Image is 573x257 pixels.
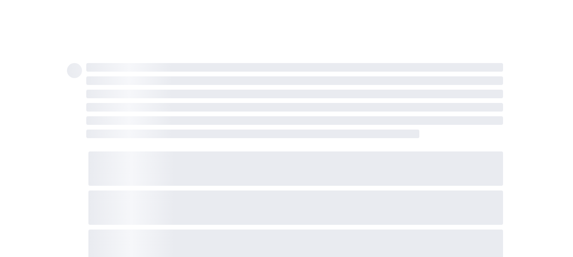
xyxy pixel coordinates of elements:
[86,130,420,138] span: ‌
[88,190,503,225] span: ‌
[86,116,503,125] span: ‌
[67,63,82,78] span: ‌
[86,63,503,72] span: ‌
[86,76,503,85] span: ‌
[88,151,503,186] span: ‌
[86,90,503,98] span: ‌
[86,103,503,112] span: ‌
